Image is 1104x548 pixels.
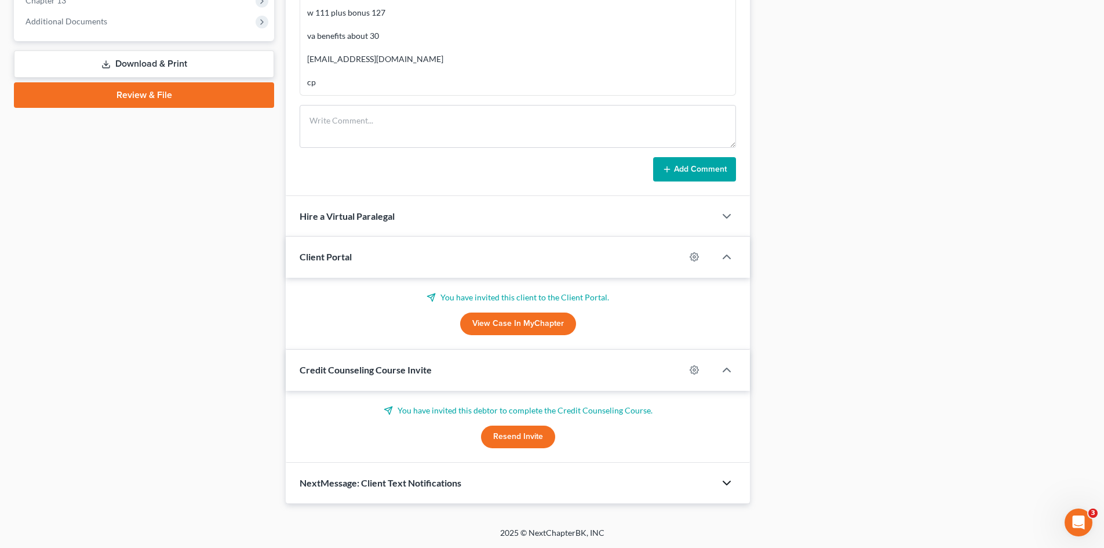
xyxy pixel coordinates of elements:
p: You have invited this client to the Client Portal. [300,292,736,303]
span: Additional Documents [25,16,107,26]
iframe: Intercom live chat [1065,509,1092,536]
span: Credit Counseling Course Invite [300,364,432,375]
span: 3 [1088,509,1098,518]
span: Client Portal [300,251,352,262]
div: 2025 © NextChapterBK, INC [222,527,883,548]
a: View Case in MyChapter [460,313,576,336]
a: Review & File [14,82,274,108]
p: You have invited this debtor to complete the Credit Counseling Course. [300,405,736,416]
span: Hire a Virtual Paralegal [300,211,395,222]
button: Add Comment [653,157,736,182]
a: Download & Print [14,50,274,78]
span: NextMessage: Client Text Notifications [300,477,461,488]
button: Resend Invite [481,426,555,449]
